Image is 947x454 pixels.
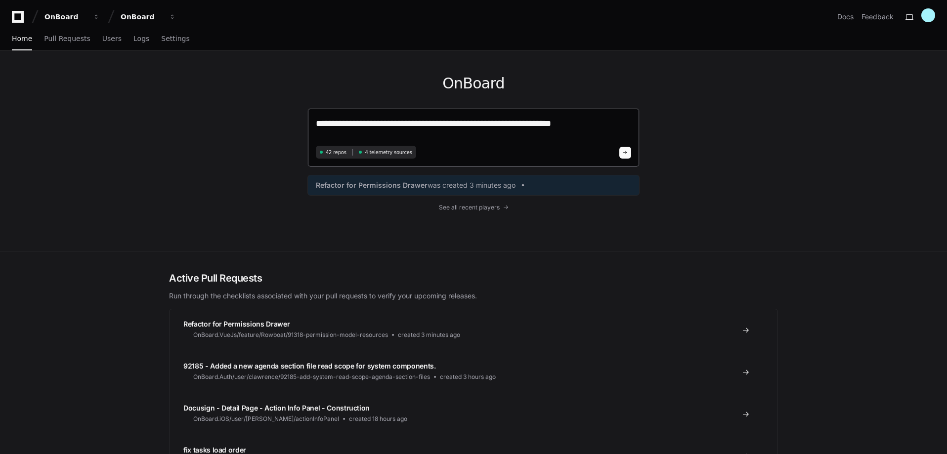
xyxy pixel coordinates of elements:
[316,180,631,190] a: Refactor for Permissions Drawerwas created 3 minutes ago
[102,36,122,41] span: Users
[183,404,370,412] span: Docusign - Detail Page - Action Info Panel - Construction
[133,28,149,50] a: Logs
[12,36,32,41] span: Home
[12,28,32,50] a: Home
[41,8,104,26] button: OnBoard
[183,446,246,454] span: fix tasks load order
[133,36,149,41] span: Logs
[44,12,87,22] div: OnBoard
[183,362,435,370] span: 92185 - Added a new agenda section file read scope for system components.
[316,180,428,190] span: Refactor for Permissions Drawer
[170,309,777,351] a: Refactor for Permissions DrawerOnBoard.VueJs/feature/Rowboat/91318-permission-model-resourcescrea...
[365,149,412,156] span: 4 telemetry sources
[307,204,640,211] a: See all recent players
[837,12,854,22] a: Docs
[439,204,500,211] span: See all recent players
[428,180,516,190] span: was created 3 minutes ago
[102,28,122,50] a: Users
[121,12,163,22] div: OnBoard
[349,415,407,423] span: created 18 hours ago
[307,75,640,92] h1: OnBoard
[398,331,460,339] span: created 3 minutes ago
[183,320,290,328] span: Refactor for Permissions Drawer
[161,28,189,50] a: Settings
[161,36,189,41] span: Settings
[193,415,339,423] span: OnBoard.iOS/user/[PERSON_NAME]/actionInfoPanel
[117,8,180,26] button: OnBoard
[193,373,430,381] span: OnBoard.Auth/user/clawrence/92185-add-system-read-scope-agenda-section-files
[169,291,778,301] p: Run through the checklists associated with your pull requests to verify your upcoming releases.
[193,331,388,339] span: OnBoard.VueJs/feature/Rowboat/91318-permission-model-resources
[861,12,894,22] button: Feedback
[44,28,90,50] a: Pull Requests
[326,149,346,156] span: 42 repos
[170,351,777,393] a: 92185 - Added a new agenda section file read scope for system components.OnBoard.Auth/user/clawre...
[440,373,496,381] span: created 3 hours ago
[44,36,90,41] span: Pull Requests
[169,271,778,285] h2: Active Pull Requests
[170,393,777,435] a: Docusign - Detail Page - Action Info Panel - ConstructionOnBoard.iOS/user/[PERSON_NAME]/actionInf...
